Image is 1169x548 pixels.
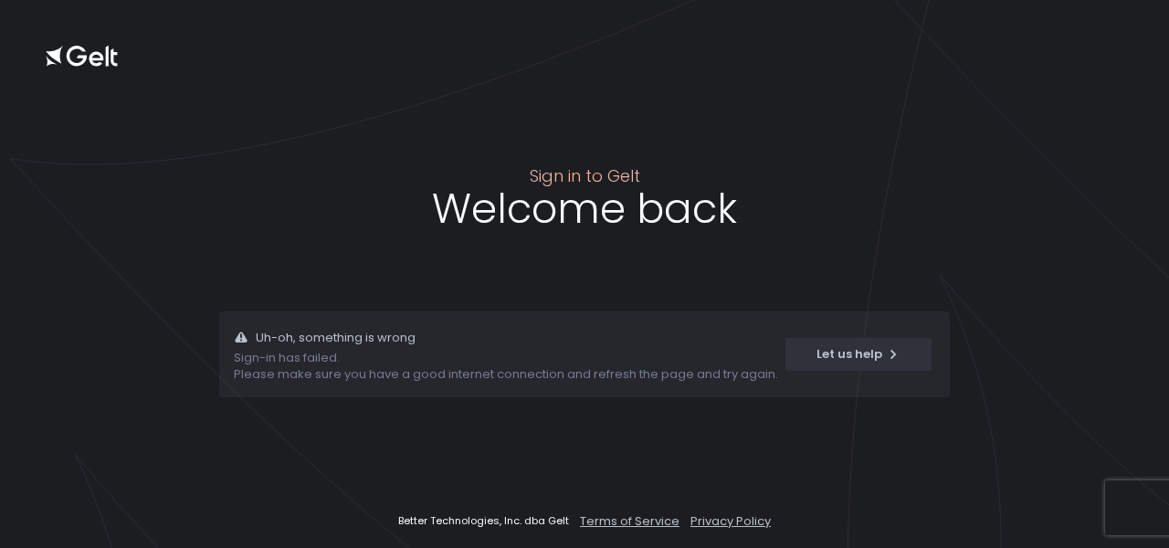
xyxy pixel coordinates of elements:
a: Terms of Service [580,513,679,530]
span: Better Technologies, Inc. dba Gelt [398,514,569,528]
div: Let us help [816,346,900,363]
iframe: Sign in with Google Button [484,255,685,295]
button: Let us help [785,338,932,371]
a: Privacy Policy [690,513,771,530]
